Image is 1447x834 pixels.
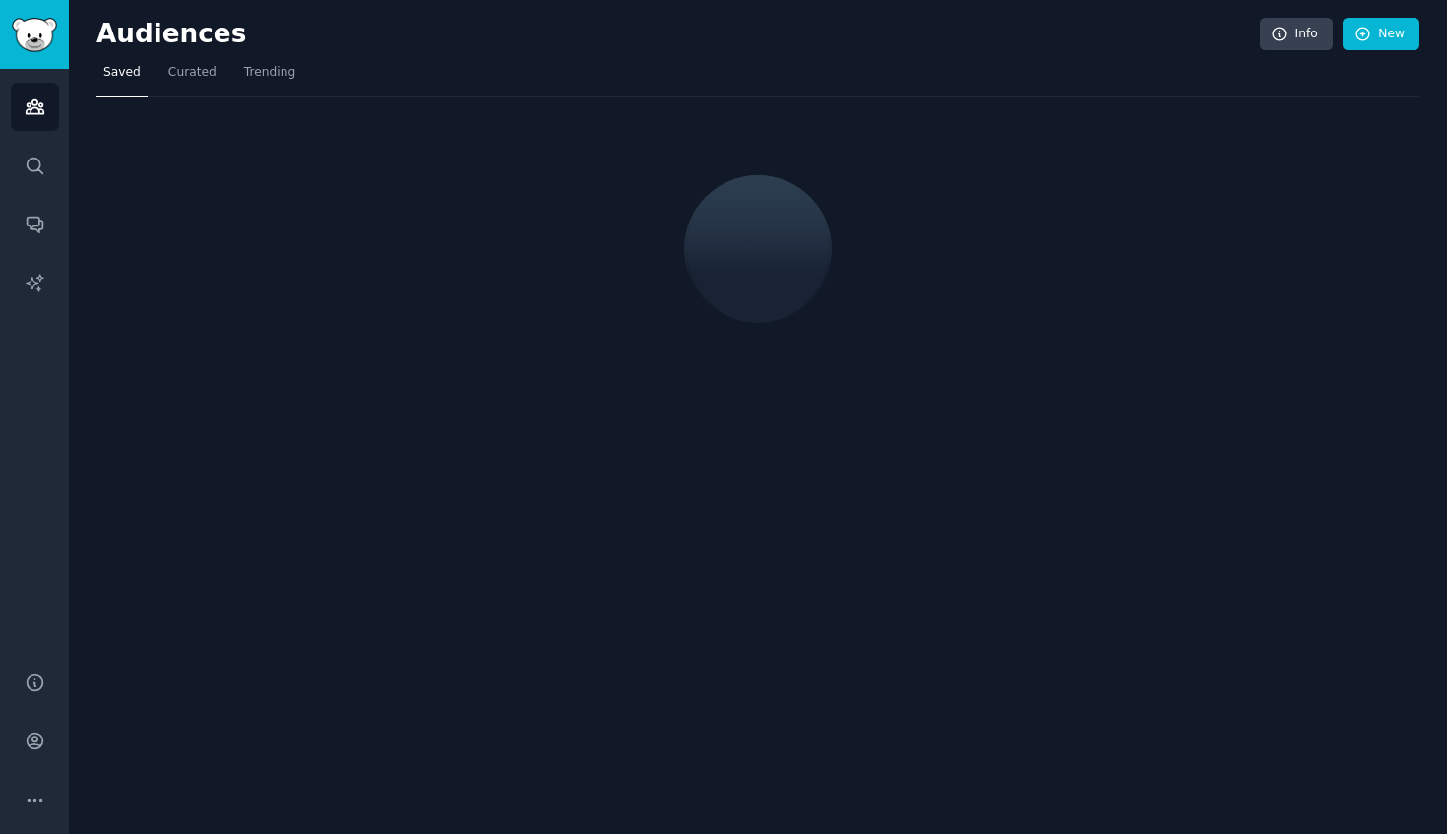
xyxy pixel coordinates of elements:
[244,64,295,82] span: Trending
[1260,18,1333,51] a: Info
[161,57,223,97] a: Curated
[168,64,217,82] span: Curated
[1343,18,1419,51] a: New
[103,64,141,82] span: Saved
[96,19,1260,50] h2: Audiences
[237,57,302,97] a: Trending
[96,57,148,97] a: Saved
[12,18,57,52] img: GummySearch logo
